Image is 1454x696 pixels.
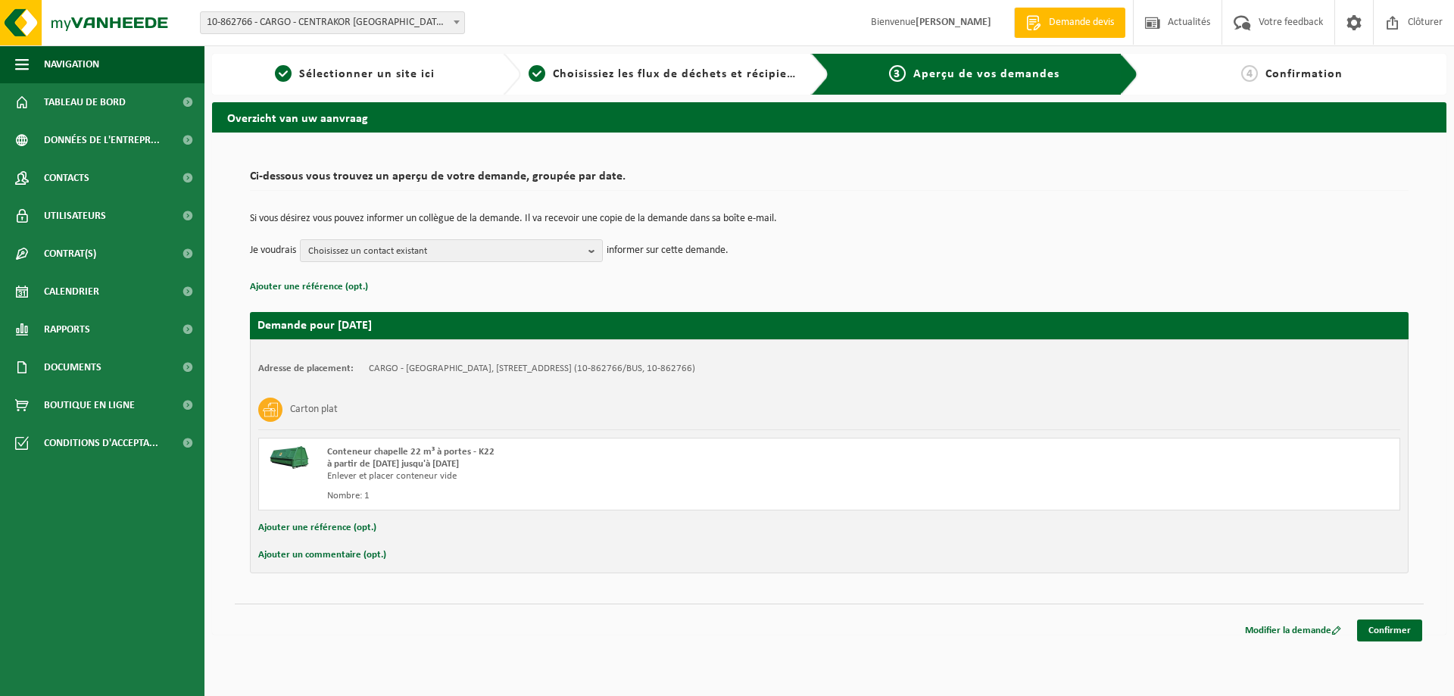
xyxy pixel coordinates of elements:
[212,102,1446,132] h2: Overzicht van uw aanvraag
[369,363,695,375] td: CARGO - [GEOGRAPHIC_DATA], [STREET_ADDRESS] (10-862766/BUS, 10-862766)
[44,83,126,121] span: Tableau de bord
[44,45,99,83] span: Navigation
[44,235,96,273] span: Contrat(s)
[250,214,1409,224] p: Si vous désirez vous pouvez informer un collègue de la demande. Il va recevoir une copie de la de...
[44,159,89,197] span: Contacts
[1234,620,1353,641] a: Modifier la demande
[553,68,805,80] span: Choisissiez les flux de déchets et récipients
[1014,8,1125,38] a: Demande devis
[220,65,491,83] a: 1Sélectionner un site ici
[913,68,1059,80] span: Aperçu de vos demandes
[327,470,890,482] div: Enlever et placer conteneur vide
[44,386,135,424] span: Boutique en ligne
[250,239,296,262] p: Je voudrais
[327,490,890,502] div: Nombre: 1
[1045,15,1118,30] span: Demande devis
[275,65,292,82] span: 1
[916,17,991,28] strong: [PERSON_NAME]
[44,348,101,386] span: Documents
[258,364,354,373] strong: Adresse de placement:
[300,239,603,262] button: Choisissez un contact existant
[529,65,545,82] span: 2
[327,447,495,457] span: Conteneur chapelle 22 m³ à portes - K22
[529,65,800,83] a: 2Choisissiez les flux de déchets et récipients
[308,240,582,263] span: Choisissez un contact existant
[258,518,376,538] button: Ajouter une référence (opt.)
[44,424,158,462] span: Conditions d'accepta...
[44,197,106,235] span: Utilisateurs
[201,12,464,33] span: 10-862766 - CARGO - CENTRAKOR LA LOUVIÈRE - LA LOUVIÈRE
[1265,68,1343,80] span: Confirmation
[1357,620,1422,641] a: Confirmer
[299,68,435,80] span: Sélectionner un site ici
[44,273,99,311] span: Calendrier
[250,170,1409,191] h2: Ci-dessous vous trouvez un aperçu de votre demande, groupée par date.
[44,311,90,348] span: Rapports
[258,545,386,565] button: Ajouter un commentaire (opt.)
[607,239,729,262] p: informer sur cette demande.
[250,277,368,297] button: Ajouter une référence (opt.)
[1241,65,1258,82] span: 4
[889,65,906,82] span: 3
[290,398,338,422] h3: Carton plat
[44,121,160,159] span: Données de l'entrepr...
[327,459,459,469] strong: à partir de [DATE] jusqu'à [DATE]
[267,446,312,469] img: HK-XK-22-GN-00.png
[257,320,372,332] strong: Demande pour [DATE]
[200,11,465,34] span: 10-862766 - CARGO - CENTRAKOR LA LOUVIÈRE - LA LOUVIÈRE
